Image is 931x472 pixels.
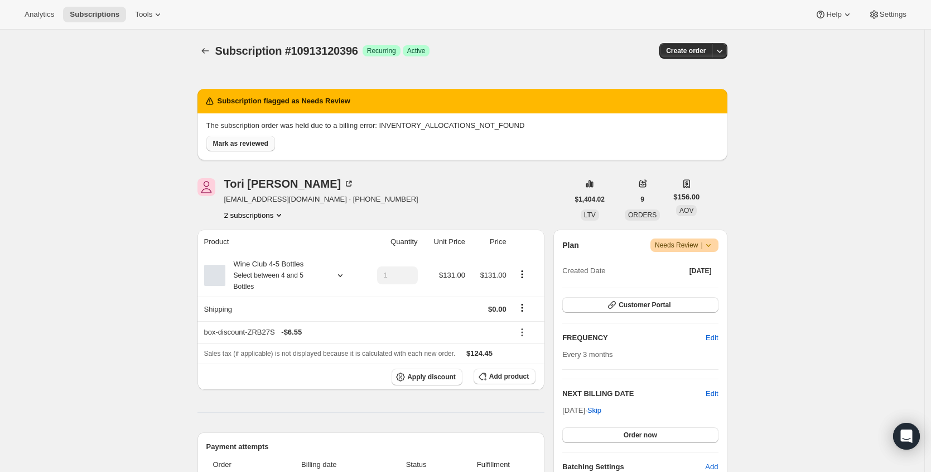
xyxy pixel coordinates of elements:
span: Active [407,46,426,55]
span: Mark as reviewed [213,139,268,148]
small: Select between 4 and 5 Bottles [234,271,303,290]
span: [DATE] [689,266,712,275]
span: Created Date [562,265,605,276]
span: LTV [584,211,596,219]
div: Wine Club 4-5 Bottles [225,259,326,292]
span: [DATE] · [562,406,601,414]
button: Apply discount [392,369,462,385]
th: Shipping [197,297,362,321]
span: [EMAIL_ADDRESS][DOMAIN_NAME] · [PHONE_NUMBER] [224,194,418,205]
button: $1,404.02 [568,192,611,207]
h2: Subscription flagged as Needs Review [218,96,350,107]
span: $156.00 [673,192,700,203]
p: The subscription order was held due to a billing error: INVENTORY_ALLOCATIONS_NOT_FOUND [206,120,718,131]
span: Status [382,459,451,470]
button: Create order [659,43,712,59]
span: - $6.55 [281,327,302,338]
button: Analytics [18,7,61,22]
span: Subscription #10913120396 [215,45,358,57]
span: Create order [666,46,706,55]
span: Order now [624,431,657,440]
th: Unit Price [421,230,469,254]
th: Quantity [361,230,421,254]
span: Needs Review [655,240,714,251]
span: Settings [880,10,906,19]
button: [DATE] [683,263,718,279]
span: Recurring [367,46,396,55]
h2: Payment attempts [206,441,536,452]
h2: NEXT BILLING DATE [562,388,706,399]
span: Apply discount [407,373,456,382]
span: $131.00 [480,271,506,279]
button: Tools [128,7,170,22]
div: box-discount-ZRB27S [204,327,506,338]
span: Tori Engstrom-Goehry [197,178,215,196]
span: Help [826,10,841,19]
button: 9 [634,192,651,207]
span: Every 3 months [562,350,612,359]
th: Price [469,230,510,254]
span: $1,404.02 [575,195,605,204]
span: 9 [640,195,644,204]
button: Edit [706,388,718,399]
button: Help [808,7,859,22]
span: Billing date [263,459,375,470]
button: Skip [581,402,608,419]
button: Shipping actions [513,302,531,314]
span: $124.45 [466,349,493,357]
button: Order now [562,427,718,443]
button: Customer Portal [562,297,718,313]
h2: FREQUENCY [562,332,706,344]
span: Customer Portal [619,301,670,309]
button: Edit [699,329,725,347]
h2: Plan [562,240,579,251]
span: Sales tax (if applicable) is not displayed because it is calculated with each new order. [204,350,456,357]
button: Mark as reviewed [206,136,275,151]
button: Subscriptions [63,7,126,22]
span: Fulfillment [458,459,529,470]
span: Subscriptions [70,10,119,19]
span: Edit [706,332,718,344]
button: Add product [474,369,536,384]
span: $0.00 [488,305,506,313]
span: Analytics [25,10,54,19]
div: Open Intercom Messenger [893,423,920,450]
span: AOV [679,207,693,214]
button: Settings [862,7,913,22]
span: $131.00 [439,271,465,279]
button: Subscriptions [197,43,213,59]
th: Product [197,230,362,254]
span: Skip [587,405,601,416]
button: Product actions [224,209,285,221]
div: Tori [PERSON_NAME] [224,178,355,189]
span: Add product [489,372,529,381]
span: ORDERS [628,211,657,219]
span: Tools [135,10,152,19]
span: | [701,241,702,250]
button: Product actions [513,268,531,280]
